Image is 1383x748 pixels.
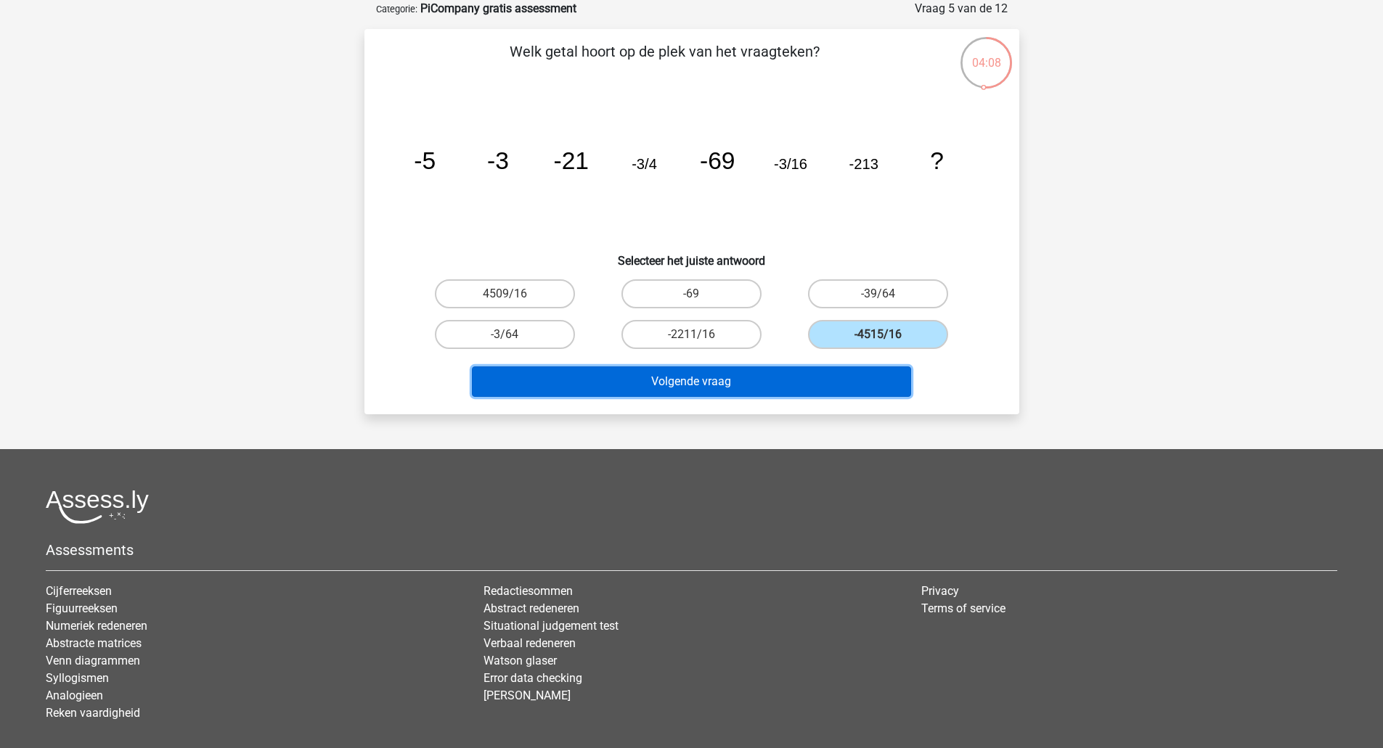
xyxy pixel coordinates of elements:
a: Abstracte matrices [46,636,142,650]
a: Watson glaser [484,654,557,667]
a: Cijferreeksen [46,584,112,598]
div: 04:08 [959,36,1013,72]
tspan: -5 [414,147,436,174]
a: Error data checking [484,671,582,685]
a: Privacy [921,584,959,598]
tspan: -3 [487,147,509,174]
label: 4509/16 [435,279,575,308]
label: -69 [621,279,762,308]
a: [PERSON_NAME] [484,689,571,702]
a: Situational judgement test [484,619,619,633]
a: Redactiesommen [484,584,573,598]
tspan: ? [930,147,944,174]
img: Assessly logo [46,490,149,524]
tspan: -21 [553,147,589,174]
small: Categorie: [376,4,417,15]
tspan: -213 [849,156,878,172]
a: Terms of service [921,601,1005,615]
label: -4515/16 [808,320,948,349]
a: Numeriek redeneren [46,619,147,633]
a: Reken vaardigheid [46,706,140,720]
h5: Assessments [46,541,1337,559]
a: Analogieen [46,689,103,702]
a: Verbaal redeneren [484,636,576,650]
tspan: -3/4 [632,156,657,172]
tspan: -69 [699,147,735,174]
label: -39/64 [808,279,948,308]
a: Abstract redeneren [484,601,579,615]
tspan: -3/16 [774,156,807,172]
label: -3/64 [435,320,575,349]
p: Welk getal hoort op de plek van het vraagteken? [388,41,942,84]
button: Volgende vraag [472,366,911,397]
a: Figuurreeksen [46,601,118,615]
a: Venn diagrammen [46,654,140,667]
a: Syllogismen [46,671,109,685]
label: -2211/16 [621,320,762,349]
strong: PiCompany gratis assessment [420,1,576,15]
h6: Selecteer het juiste antwoord [388,242,996,268]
